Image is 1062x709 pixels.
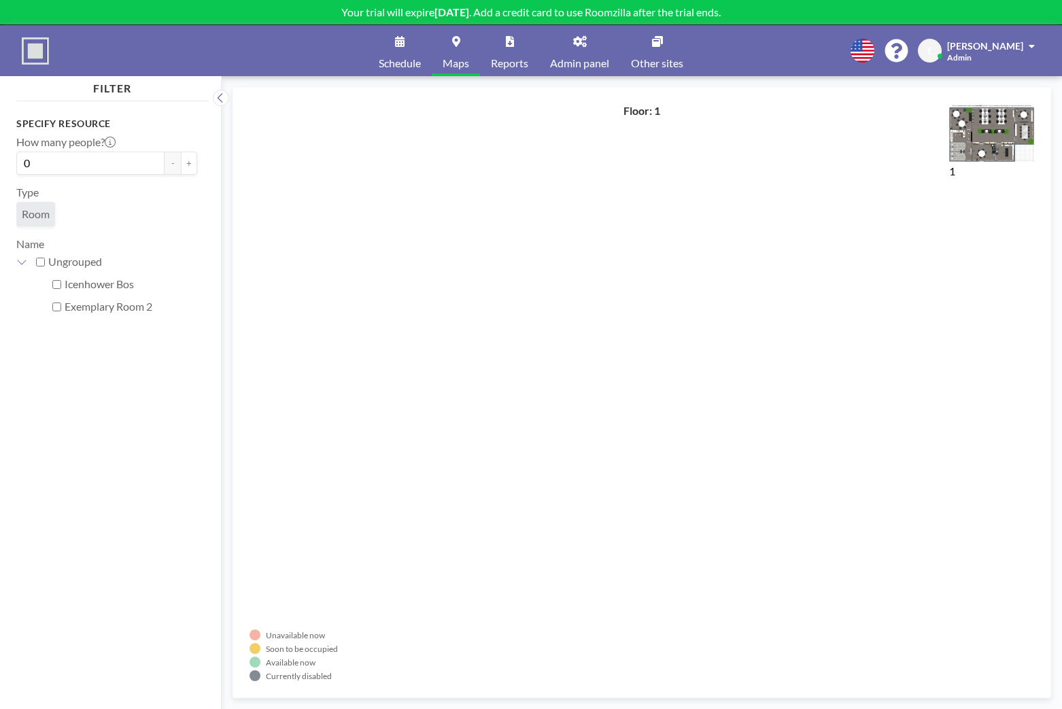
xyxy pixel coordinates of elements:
h4: FILTER [16,76,208,95]
span: Admin [947,52,972,63]
span: Other sites [631,58,683,69]
label: 1 [949,165,955,177]
a: Schedule [368,25,432,76]
span: Admin panel [550,58,609,69]
img: ExemplaryFloorPlanRoomzilla.png [949,104,1034,162]
label: Name [16,237,44,250]
span: Room [22,207,50,220]
span: E [927,45,933,57]
h3: Specify resource [16,118,197,130]
div: Available now [266,657,315,668]
a: Reports [480,25,539,76]
span: Schedule [379,58,421,69]
div: Soon to be occupied [266,644,338,654]
a: Maps [432,25,480,76]
img: organization-logo [22,37,49,65]
span: Maps [443,58,469,69]
label: Exemplary Room 2 [65,300,197,313]
label: How many people? [16,135,116,149]
label: Ungrouped [48,255,197,269]
div: Currently disabled [266,671,332,681]
b: [DATE] [434,5,469,18]
span: Reports [491,58,528,69]
label: Type [16,186,39,199]
a: Other sites [620,25,694,76]
h4: Floor: 1 [623,104,660,118]
button: + [181,152,197,175]
a: Admin panel [539,25,620,76]
label: Icenhower Bos [65,277,197,291]
div: Unavailable now [266,630,325,640]
span: [PERSON_NAME] [947,40,1023,52]
button: - [165,152,181,175]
